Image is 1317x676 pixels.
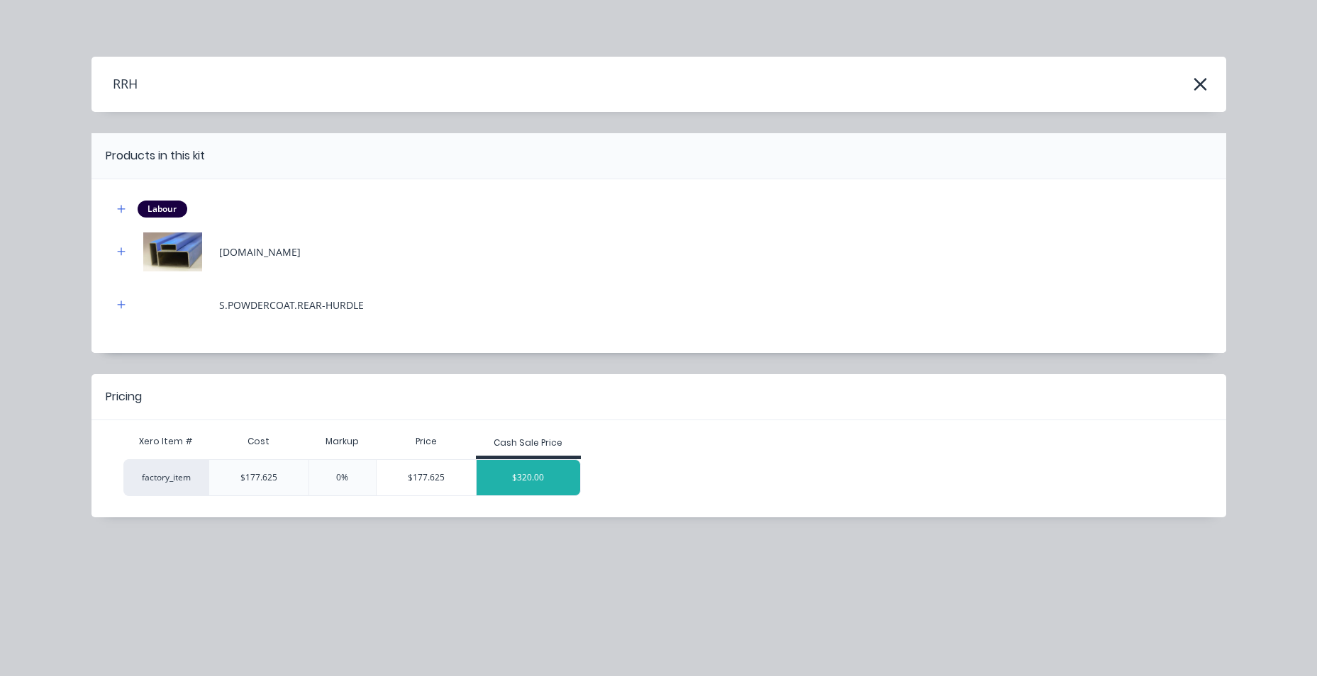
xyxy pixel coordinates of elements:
div: factory_item [123,459,209,496]
div: [DOMAIN_NAME] [219,244,301,259]
div: Markup [309,427,377,456]
div: Pricing [106,388,142,405]
div: $320.00 [477,460,580,495]
div: Labour [138,201,187,218]
div: Price [376,427,476,456]
div: S.POWDERCOAT.REAR-HURDLE [219,298,364,312]
div: Products in this kit [106,147,205,164]
div: 0% [309,459,377,496]
h4: RRH [91,71,138,98]
div: $177.625 [209,459,309,496]
img: M.RHS.75X50X2.BLUE [138,232,209,271]
div: Xero Item # [123,427,209,456]
div: Cost [209,427,309,456]
div: $177.625 [377,460,476,495]
div: Cash Sale Price [494,436,562,449]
